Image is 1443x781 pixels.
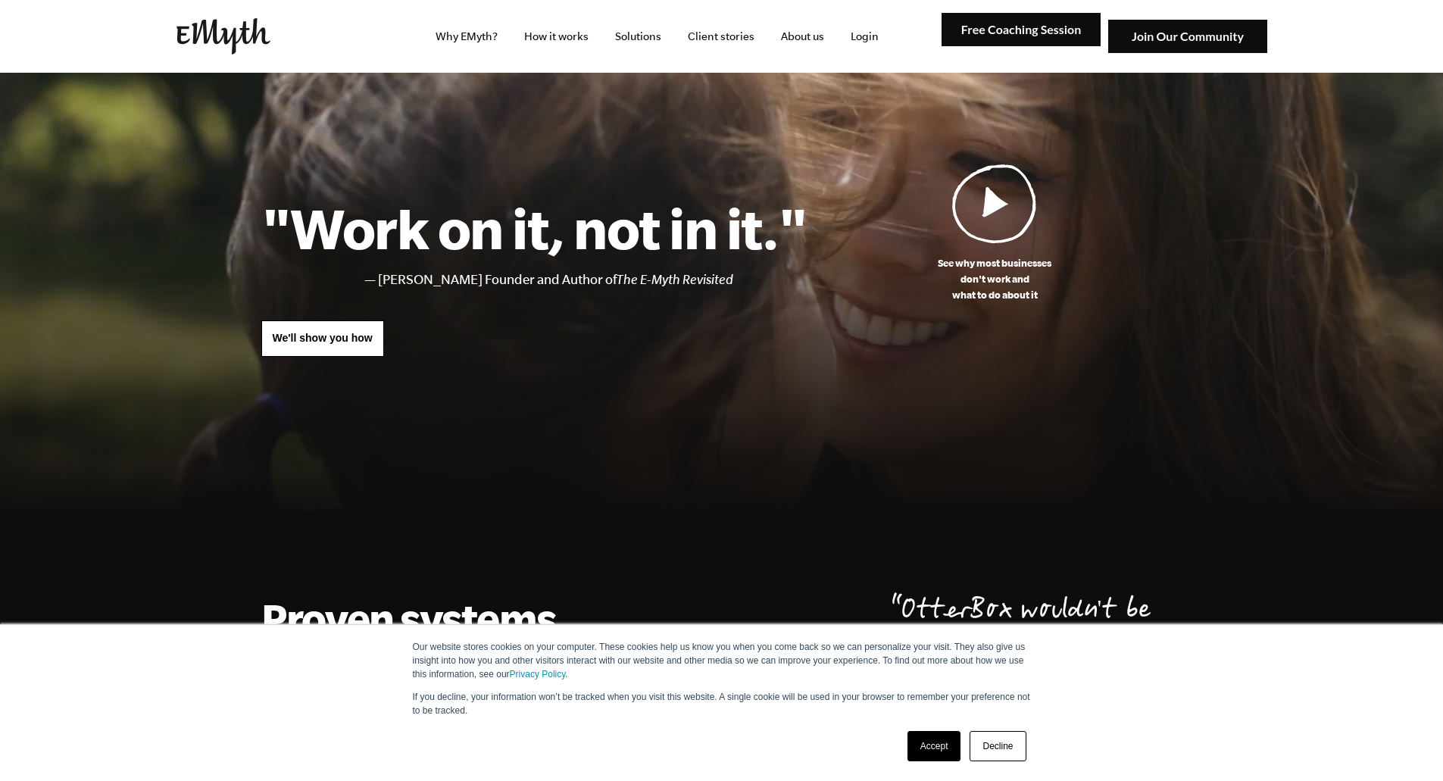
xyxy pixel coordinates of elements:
[176,18,270,55] img: EMyth
[617,272,733,287] i: The E-Myth Revisited
[378,269,807,291] li: [PERSON_NAME] Founder and Author of
[892,594,1182,703] p: OtterBox wouldn't be here [DATE] without [PERSON_NAME].
[807,164,1182,303] a: See why most businessesdon't work andwhat to do about it
[807,255,1182,303] p: See why most businesses don't work and what to do about it
[273,332,373,344] span: We'll show you how
[261,320,384,357] a: We'll show you how
[261,195,807,261] h1: "Work on it, not in it."
[942,13,1101,47] img: Free Coaching Session
[510,669,566,679] a: Privacy Policy
[413,640,1031,681] p: Our website stores cookies on your computer. These cookies help us know you when you come back so...
[261,594,631,691] h2: Proven systems. A personal mentor.
[907,731,961,761] a: Accept
[970,731,1026,761] a: Decline
[952,164,1037,243] img: Play Video
[413,690,1031,717] p: If you decline, your information won’t be tracked when you visit this website. A single cookie wi...
[1108,20,1267,54] img: Join Our Community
